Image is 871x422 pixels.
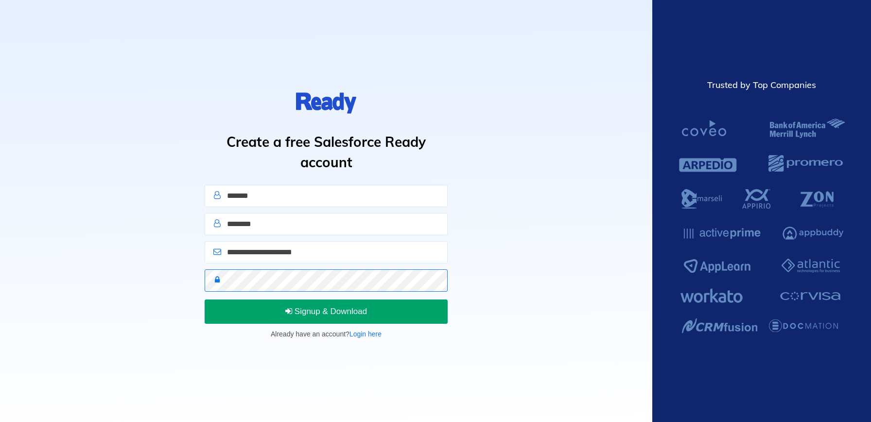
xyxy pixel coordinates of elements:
h1: Create a free Salesforce Ready account [201,132,451,173]
a: Login here [349,330,382,338]
img: Salesforce Ready Customers [677,108,847,343]
p: Already have an account? [205,329,448,339]
span: Signup & Download [285,307,367,316]
div: Trusted by Top Companies [677,79,847,91]
img: logo [296,90,356,116]
button: Signup & Download [205,299,448,324]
